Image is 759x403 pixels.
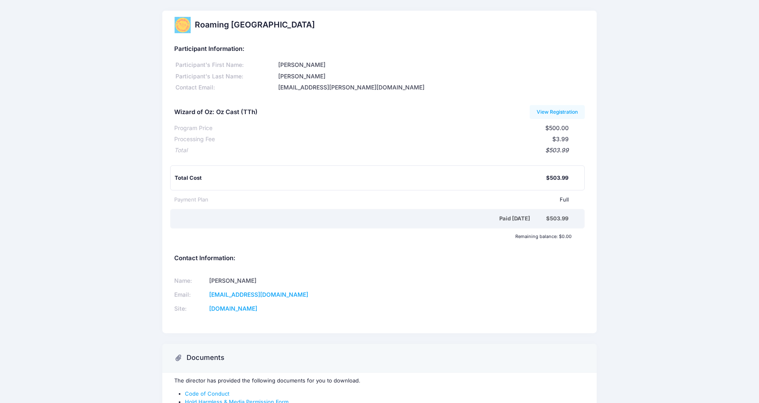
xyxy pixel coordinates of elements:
[174,274,207,288] td: Name:
[174,72,277,81] div: Participant's Last Name:
[176,215,546,223] div: Paid [DATE]
[545,124,569,131] span: $500.00
[174,302,207,316] td: Site:
[170,234,575,239] div: Remaining balance: $0.00
[209,305,257,312] a: [DOMAIN_NAME]
[546,174,568,182] div: $503.99
[195,20,315,30] h2: Roaming [GEOGRAPHIC_DATA]
[207,274,369,288] td: [PERSON_NAME]
[174,61,277,69] div: Participant's First Name:
[209,291,308,298] a: [EMAIL_ADDRESS][DOMAIN_NAME]
[174,109,258,116] h5: Wizard of Oz: Oz Cast (TTh)
[546,215,568,223] div: $503.99
[174,288,207,302] td: Email:
[174,255,585,262] h5: Contact Information:
[175,174,546,182] div: Total Cost
[174,46,585,53] h5: Participant Information:
[530,105,585,119] a: View Registration
[208,196,569,204] div: Full
[187,354,224,362] h3: Documents
[174,124,212,133] div: Program Price
[277,61,585,69] div: [PERSON_NAME]
[174,146,187,155] div: Total
[185,390,229,397] a: Code of Conduct
[277,72,585,81] div: [PERSON_NAME]
[277,83,585,92] div: [EMAIL_ADDRESS][PERSON_NAME][DOMAIN_NAME]
[187,146,569,155] div: $503.99
[174,377,585,385] p: The director has provided the following documents for you to download.
[174,135,215,144] div: Processing Fee
[174,196,208,204] div: Payment Plan
[174,83,277,92] div: Contact Email:
[215,135,569,144] div: $3.99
